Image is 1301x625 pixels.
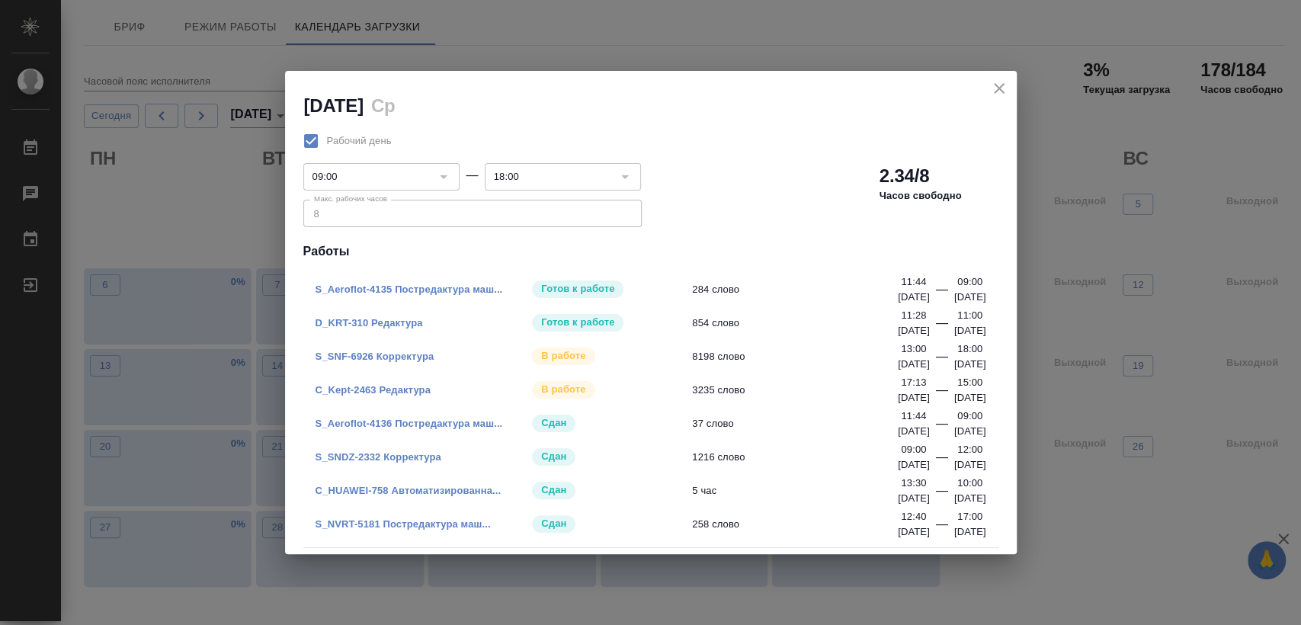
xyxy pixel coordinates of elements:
[692,416,908,431] span: 37 слово
[898,290,930,305] p: [DATE]
[901,375,926,390] p: 17:13
[936,448,948,473] div: —
[954,390,986,405] p: [DATE]
[954,323,986,338] p: [DATE]
[936,314,948,338] div: —
[880,164,930,188] h2: 2.34/8
[901,476,926,491] p: 13:30
[957,509,982,524] p: 17:00
[316,518,491,530] a: S_NVRT-5181 Постредактура маш...
[954,424,986,439] p: [DATE]
[901,308,926,323] p: 11:28
[692,383,908,398] span: 3235 слово
[541,516,566,531] p: Сдан
[692,483,908,498] span: 5 час
[957,274,982,290] p: 09:00
[957,341,982,357] p: 18:00
[327,133,392,149] span: Рабочий день
[692,349,908,364] span: 8198 слово
[898,357,930,372] p: [DATE]
[692,282,908,297] span: 284 слово
[880,188,962,204] p: Часов свободно
[898,424,930,439] p: [DATE]
[936,381,948,405] div: —
[954,290,986,305] p: [DATE]
[541,315,614,330] p: Готов к работе
[936,515,948,540] div: —
[936,280,948,305] div: —
[316,284,503,295] a: S_Aeroflot-4135 Постредактура маш...
[936,348,948,372] div: —
[898,323,930,338] p: [DATE]
[957,476,982,491] p: 10:00
[692,517,908,532] span: 258 слово
[954,457,986,473] p: [DATE]
[898,491,930,506] p: [DATE]
[541,281,614,296] p: Готов к работе
[957,409,982,424] p: 09:00
[541,382,585,397] p: В работе
[541,449,566,464] p: Сдан
[901,409,926,424] p: 11:44
[957,375,982,390] p: 15:00
[988,77,1011,100] button: close
[901,442,926,457] p: 09:00
[957,308,982,323] p: 11:00
[936,482,948,506] div: —
[692,316,908,331] span: 854 слово
[936,415,948,439] div: —
[371,95,396,116] h2: Ср
[954,491,986,506] p: [DATE]
[316,451,441,463] a: S_SNDZ-2332 Корректура
[898,457,930,473] p: [DATE]
[466,166,478,184] div: —
[316,351,434,362] a: S_SNF-6926 Корректура
[954,524,986,540] p: [DATE]
[316,418,503,429] a: S_Aeroflot-4136 Постредактура маш...
[541,348,585,364] p: В работе
[304,95,364,116] h2: [DATE]
[954,357,986,372] p: [DATE]
[541,415,566,431] p: Сдан
[541,482,566,498] p: Сдан
[901,341,926,357] p: 13:00
[957,442,982,457] p: 12:00
[316,317,423,329] a: D_KRT-310 Редактура
[898,390,930,405] p: [DATE]
[901,274,926,290] p: 11:44
[303,242,998,261] h4: Работы
[692,450,908,465] span: 1216 слово
[316,485,501,496] a: C_HUAWEI-758 Автоматизированна...
[316,384,431,396] a: C_Kept-2463 Редактура
[898,524,930,540] p: [DATE]
[901,509,926,524] p: 12:40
